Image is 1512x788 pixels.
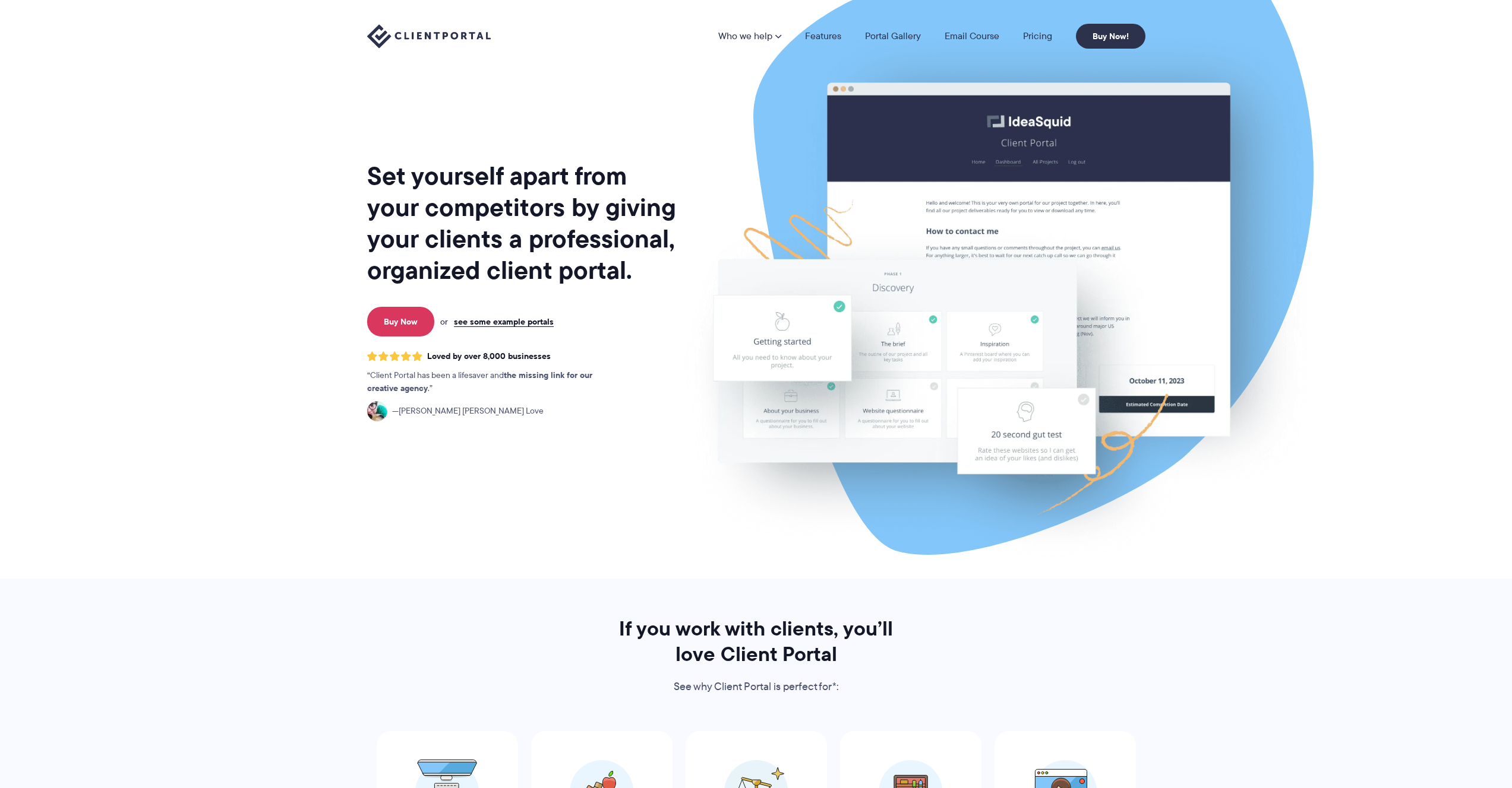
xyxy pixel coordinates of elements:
a: see some example portals [454,316,554,327]
a: Features [805,31,841,41]
span: Loved by over 8,000 businesses [427,351,551,361]
a: Buy Now [367,307,434,336]
span: [PERSON_NAME] [PERSON_NAME] Love [392,405,544,418]
a: Email Course [945,31,999,41]
h2: If you work with clients, you’ll love Client Portal [603,616,910,667]
h1: Set yourself apart from your competitors by giving your clients a professional, organized client ... [367,160,678,286]
span: or [440,316,448,327]
a: Pricing [1023,31,1052,41]
p: Client Portal has been a lifesaver and . [367,369,617,395]
p: See why Client Portal is perfect for*: [603,678,910,696]
a: Who we help [718,31,781,41]
strong: the missing link for our creative agency [367,368,592,395]
a: Buy Now! [1076,24,1145,49]
a: Portal Gallery [865,31,921,41]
